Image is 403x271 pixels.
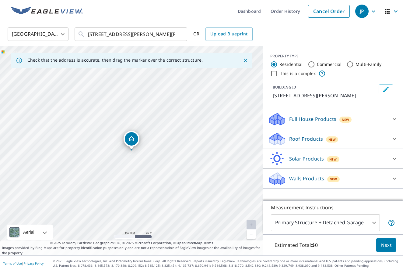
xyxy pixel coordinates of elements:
[124,131,139,150] div: Dropped pin, building 1, Residential property, 1614 Baumgart Dr Normal, IL 61761
[273,92,376,99] p: [STREET_ADDRESS][PERSON_NAME]
[356,61,381,67] label: Multi-Family
[270,238,323,252] p: Estimated Total: $0
[308,5,350,18] a: Cancel Order
[270,53,396,59] div: PROPERTY TYPE
[205,27,252,41] a: Upload Blueprint
[268,171,398,186] div: Walls ProductsNew
[21,225,36,240] div: Aerial
[317,61,342,67] label: Commercial
[330,177,337,182] span: New
[8,26,68,43] div: [GEOGRAPHIC_DATA]
[24,261,44,266] a: Privacy Policy
[177,240,202,245] a: OpenStreetMap
[289,115,336,123] p: Full House Products
[342,117,349,122] span: New
[289,155,324,162] p: Solar Products
[3,262,44,265] p: |
[88,26,175,43] input: Search by address or latitude-longitude
[271,204,395,211] p: Measurement Instructions
[381,241,391,249] span: Next
[210,30,247,38] span: Upload Blueprint
[388,219,395,226] span: Your report will include the primary structure and a detached garage if one exists.
[50,240,213,246] span: © 2025 TomTom, Earthstar Geographics SIO, © 2025 Microsoft Corporation, ©
[329,157,337,162] span: New
[376,238,396,252] button: Next
[11,7,83,16] img: EV Logo
[289,135,323,143] p: Roof Products
[268,132,398,146] div: Roof ProductsNew
[268,151,398,166] div: Solar ProductsNew
[247,220,256,229] a: Current Level 18.853779259148958, Zoom In Disabled
[273,85,296,90] p: BUILDING ID
[203,240,213,245] a: Terms
[3,261,22,266] a: Terms of Use
[279,61,303,67] label: Residential
[7,225,53,240] div: Aerial
[268,112,398,126] div: Full House ProductsNew
[193,27,253,41] div: OR
[27,57,203,63] p: Check that the address is accurate, then drag the marker over the correct structure.
[355,5,369,18] div: JP
[53,259,400,268] p: © 2025 Eagle View Technologies, Inc. and Pictometry International Corp. All Rights Reserved. Repo...
[289,175,324,182] p: Walls Products
[271,214,380,231] div: Primary Structure + Detached Garage
[242,56,250,64] button: Close
[280,70,316,77] label: This is a complex
[328,137,336,142] span: New
[247,229,256,239] a: Current Level 18.853779259148958, Zoom Out
[379,85,393,94] button: Edit building 1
